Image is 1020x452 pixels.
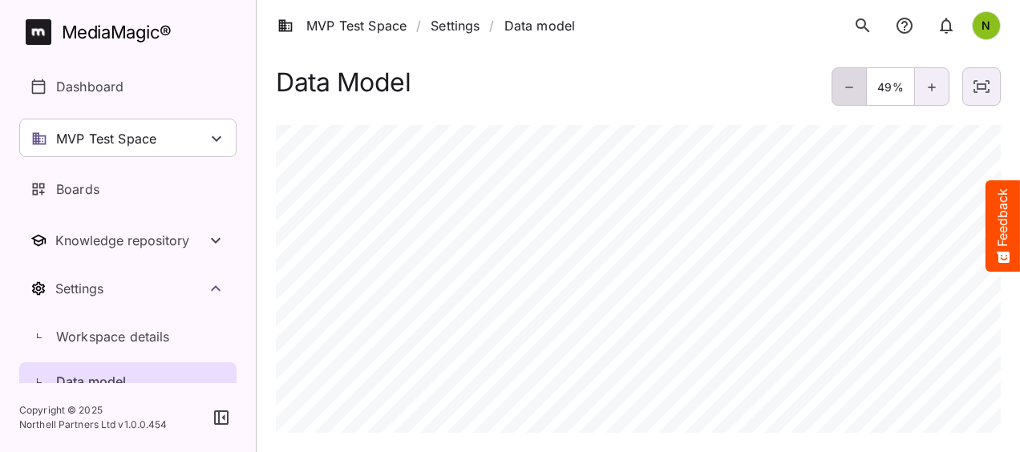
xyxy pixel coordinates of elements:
p: Data model [56,372,127,391]
a: Settings [431,16,480,35]
a: Workspace details [19,317,237,356]
button: Toggle Settings [19,269,237,308]
button: Toggle Knowledge repository [19,221,237,260]
div: Settings [55,280,206,297]
p: Workspace details [56,327,170,346]
div: N [972,11,1001,40]
div: Knowledge repository [55,232,206,248]
a: MVP Test Space [277,16,407,35]
a: Data model [19,362,237,401]
a: MediaMagic® [26,19,237,45]
button: notifications [930,10,962,42]
p: Boards [56,180,99,199]
button: search [847,10,879,42]
a: Boards [19,170,237,208]
span: / [416,16,421,35]
button: notifications [888,10,921,42]
p: Dashboard [56,77,123,96]
a: Dashboard [19,67,237,106]
p: Copyright © 2025 [19,403,168,418]
h1: Data Model [276,67,411,97]
nav: Settings [19,269,237,449]
button: Feedback [986,180,1020,272]
span: / [489,16,494,35]
div: MediaMagic ® [62,19,172,46]
nav: Knowledge repository [19,221,237,260]
p: 49% [867,79,914,95]
p: Northell Partners Ltd v 1.0.0.454 [19,418,168,432]
p: MVP Test Space [56,129,156,148]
